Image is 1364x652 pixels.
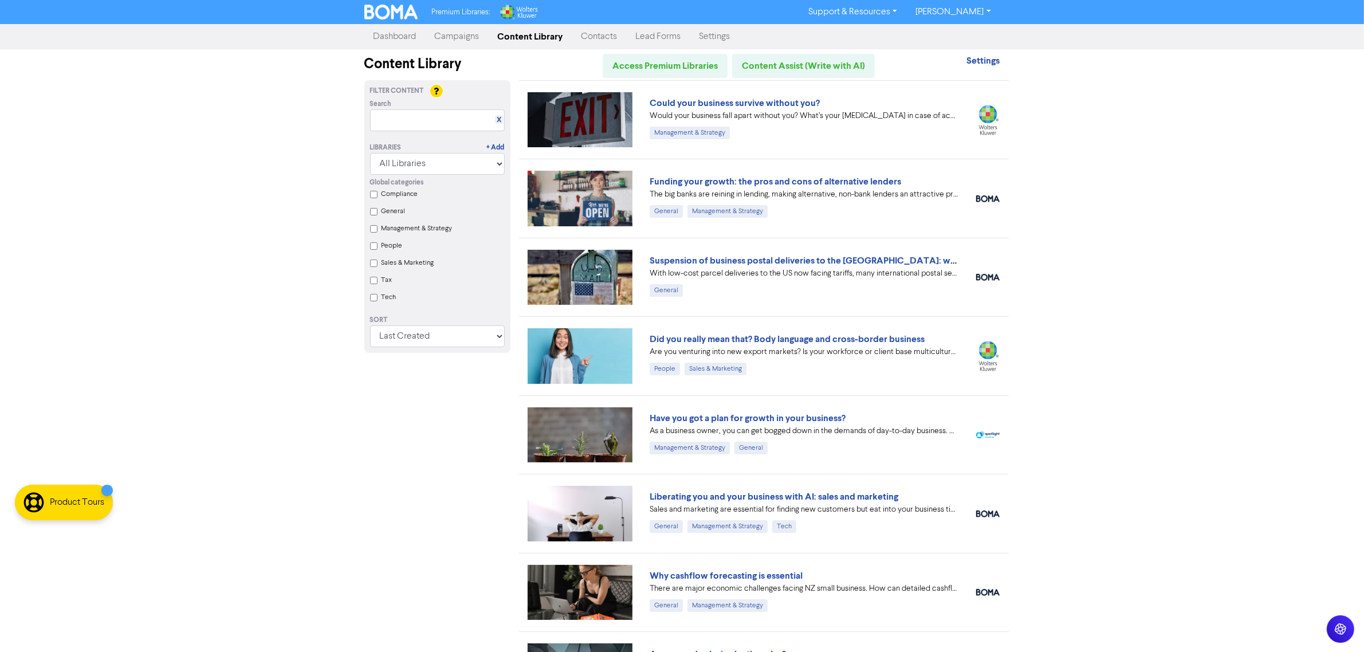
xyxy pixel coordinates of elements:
a: Liberating you and your business with AI: sales and marketing [650,491,898,502]
a: Contacts [572,25,627,48]
a: Content Library [489,25,572,48]
img: boma [976,510,1000,517]
img: BOMA Logo [364,5,418,19]
div: General [650,205,683,218]
div: General [650,520,683,533]
span: Search [370,99,392,109]
img: boma [976,195,1000,202]
a: X [497,116,501,124]
div: Filter Content [370,86,505,96]
div: Sales and marketing are essential for finding new customers but eat into your business time. We e... [650,504,959,516]
div: Sort [370,315,505,325]
a: Content Assist (Write with AI) [732,54,875,78]
a: Settings [966,57,1000,66]
div: Management & Strategy [687,520,768,533]
label: Tech [382,292,396,303]
div: Management & Strategy [687,599,768,612]
a: Why cashflow forecasting is essential [650,570,803,582]
div: With low-cost parcel deliveries to the US now facing tariffs, many international postal services ... [650,268,959,280]
div: Would your business fall apart without you? What’s your Plan B in case of accident, illness, or j... [650,110,959,122]
div: Global categories [370,178,505,188]
label: Sales & Marketing [382,258,434,268]
a: Suspension of business postal deliveries to the [GEOGRAPHIC_DATA]: what options do you have? [650,255,1053,266]
label: General [382,206,406,217]
a: Access Premium Libraries [603,54,728,78]
a: Campaigns [426,25,489,48]
div: As a business owner, you can get bogged down in the demands of day-to-day business. We can help b... [650,425,959,437]
div: Libraries [370,143,402,153]
div: Tech [772,520,796,533]
img: wolters_kluwer [976,341,1000,371]
label: People [382,241,403,251]
a: [PERSON_NAME] [906,3,1000,21]
img: spotlight [976,431,1000,439]
a: Dashboard [364,25,426,48]
div: Management & Strategy [650,442,730,454]
div: The big banks are reining in lending, making alternative, non-bank lenders an attractive proposit... [650,188,959,201]
strong: Settings [966,55,1000,66]
a: + Add [487,143,505,153]
label: Management & Strategy [382,223,453,234]
img: wolterskluwer [976,105,1000,135]
div: General [734,442,768,454]
div: Sales & Marketing [685,363,746,375]
a: Settings [690,25,740,48]
div: People [650,363,680,375]
label: Tax [382,275,392,285]
div: General [650,599,683,612]
span: Premium Libraries: [431,9,490,16]
img: boma [976,589,1000,596]
img: boma [976,274,1000,281]
a: Did you really mean that? Body language and cross-border business [650,333,925,345]
div: Content Library [364,54,510,74]
a: Lead Forms [627,25,690,48]
div: General [650,284,683,297]
div: Management & Strategy [687,205,768,218]
iframe: Chat Widget [1307,597,1364,652]
a: Could your business survive without you? [650,97,820,109]
a: Have you got a plan for growth in your business? [650,413,846,424]
div: Are you venturing into new export markets? Is your workforce or client base multicultural? Be awa... [650,346,959,358]
img: Wolters Kluwer [499,5,538,19]
div: Management & Strategy [650,127,730,139]
div: There are major economic challenges facing NZ small business. How can detailed cashflow forecasti... [650,583,959,595]
a: Support & Resources [799,3,906,21]
label: Compliance [382,189,418,199]
a: Funding your growth: the pros and cons of alternative lenders [650,176,901,187]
